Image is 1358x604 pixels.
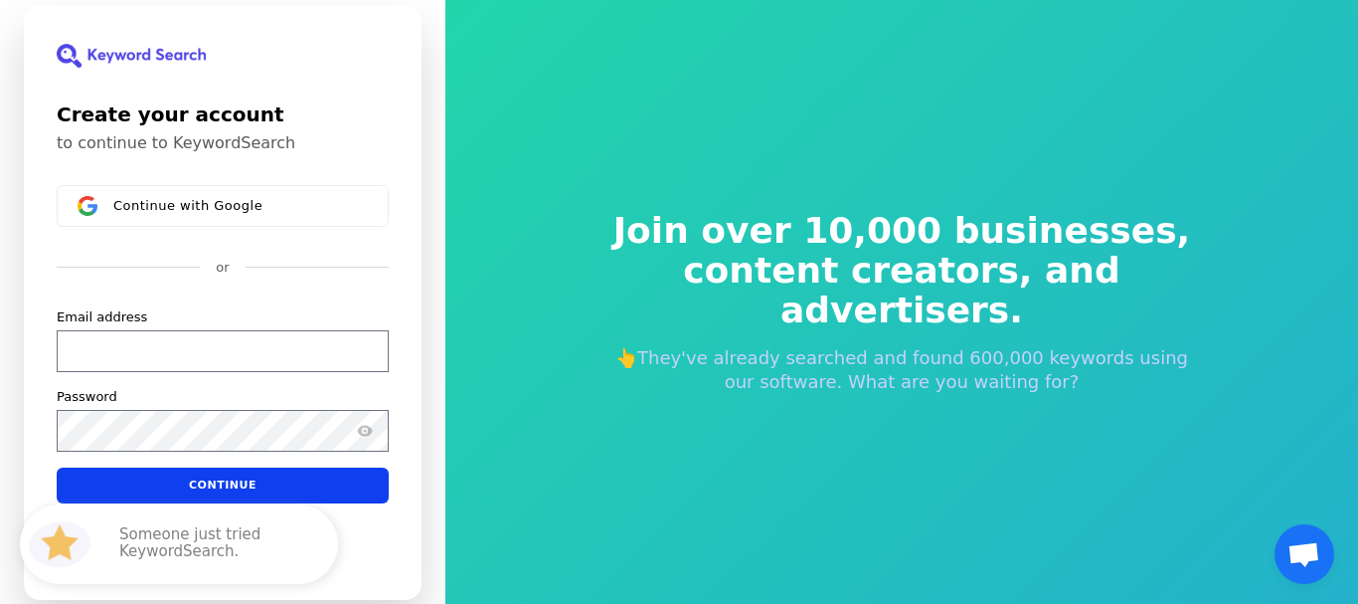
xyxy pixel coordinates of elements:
[84,115,99,131] img: tab_domain_overview_orange.svg
[216,115,232,131] img: tab_keywords_by_traffic_grey.svg
[113,197,262,213] span: Continue with Google
[57,467,389,503] button: Continue
[57,185,389,227] button: Sign in with GoogleContinue with Google
[57,387,117,405] label: Password
[57,307,147,325] label: Email address
[32,32,48,48] img: logo_orange.svg
[599,251,1204,330] span: content creators, and advertisers.
[78,196,97,216] img: Sign in with Google
[599,211,1204,251] span: Join over 10,000 businesses,
[105,117,152,130] div: Domínio
[599,346,1204,394] p: 👆They've already searched and found 600,000 keywords using our software. What are you waiting for?
[1274,524,1334,584] div: Bate-papo aberto
[32,52,48,68] img: website_grey.svg
[119,526,318,562] p: Someone just tried KeywordSearch.
[24,508,95,580] img: HubSpot
[52,52,284,68] div: [PERSON_NAME]: [DOMAIN_NAME]
[56,32,97,48] div: v 4.0.25
[57,133,389,153] p: to continue to KeywordSearch
[238,117,314,130] div: Palavras-chave
[57,44,206,68] img: KeywordSearch
[216,259,229,277] p: or
[57,100,389,129] h1: Create your account
[353,418,377,442] button: Show password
